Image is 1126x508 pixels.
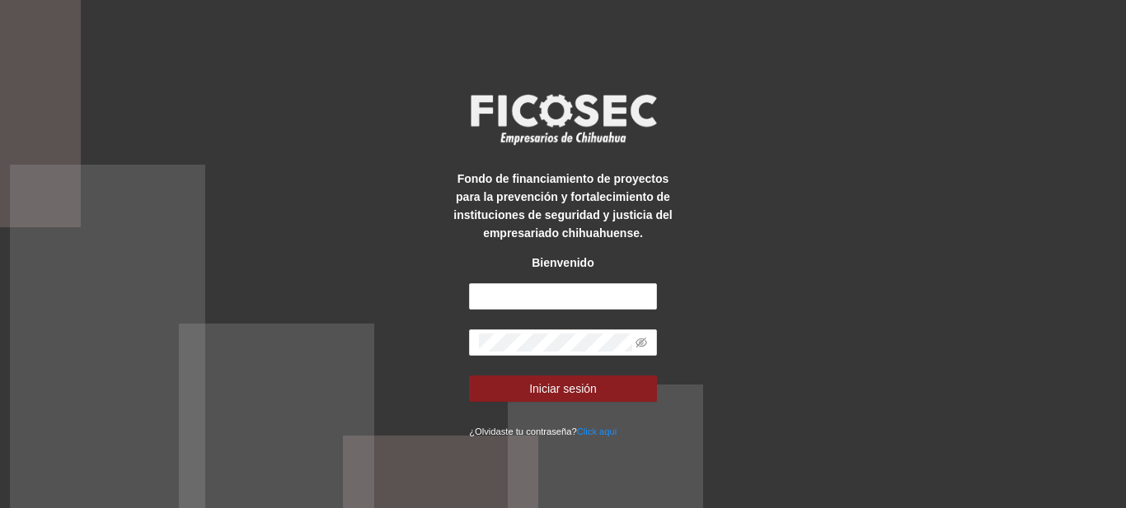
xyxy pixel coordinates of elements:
[529,380,597,398] span: Iniciar sesión
[469,375,657,402] button: Iniciar sesión
[577,426,617,436] a: Click aqui
[636,337,647,348] span: eye-invisible
[453,172,672,240] strong: Fondo de financiamiento de proyectos para la prevención y fortalecimiento de instituciones de seg...
[469,426,617,436] small: ¿Olvidaste tu contraseña?
[460,89,666,150] img: logo
[532,256,593,269] strong: Bienvenido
